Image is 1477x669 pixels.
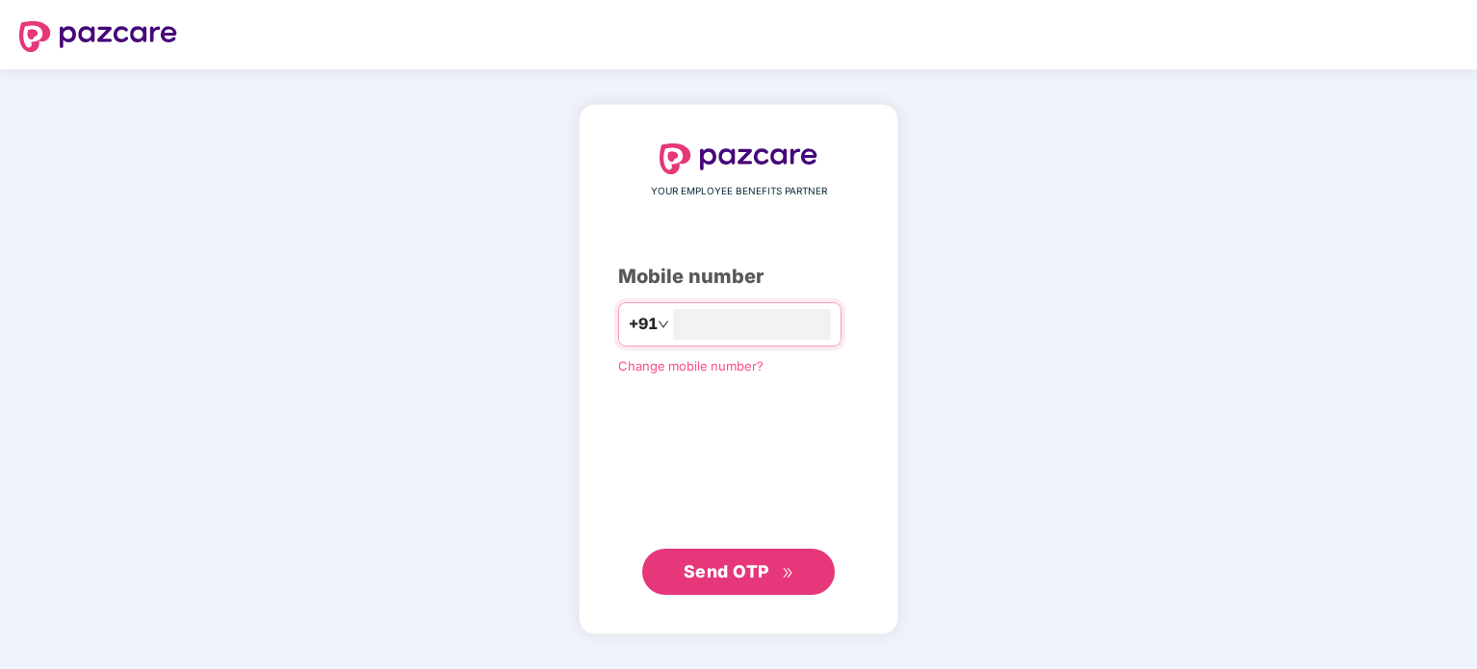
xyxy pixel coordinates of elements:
[629,312,658,336] span: +91
[684,561,769,581] span: Send OTP
[658,319,669,330] span: down
[618,358,764,373] a: Change mobile number?
[19,21,177,52] img: logo
[660,143,817,174] img: logo
[642,549,835,595] button: Send OTPdouble-right
[618,262,859,292] div: Mobile number
[782,567,794,579] span: double-right
[651,184,827,199] span: YOUR EMPLOYEE BENEFITS PARTNER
